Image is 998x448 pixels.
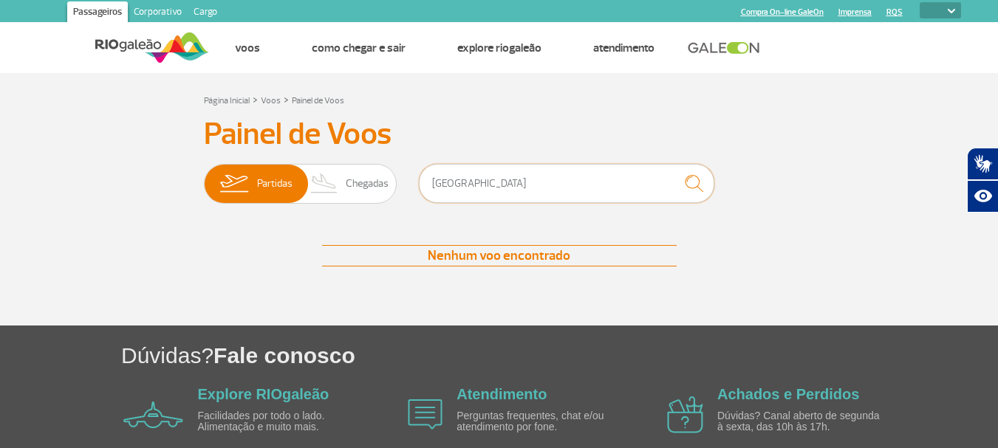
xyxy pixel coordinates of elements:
[204,116,795,153] h3: Painel de Voos
[967,148,998,213] div: Plugin de acessibilidade da Hand Talk.
[257,165,293,203] span: Partidas
[235,41,260,55] a: Voos
[261,95,281,106] a: Voos
[457,386,547,402] a: Atendimento
[717,410,887,433] p: Dúvidas? Canal aberto de segunda à sexta, das 10h às 17h.
[408,399,442,430] img: airplane icon
[211,165,257,203] img: slider-embarque
[204,95,250,106] a: Página Inicial
[346,165,389,203] span: Chegadas
[67,1,128,25] a: Passageiros
[123,402,183,428] img: airplane icon
[457,410,626,433] p: Perguntas frequentes, chat e/ou atendimento por fone.
[213,343,355,368] span: Fale conosco
[284,91,289,108] a: >
[741,7,824,17] a: Compra On-line GaleOn
[253,91,258,108] a: >
[838,7,872,17] a: Imprensa
[667,396,703,433] img: airplane icon
[198,410,368,433] p: Facilidades por todo o lado. Alimentação e muito mais.
[292,95,344,106] a: Painel de Voos
[419,164,714,203] input: Voo, cidade ou cia aérea
[967,148,998,180] button: Abrir tradutor de língua de sinais.
[967,180,998,213] button: Abrir recursos assistivos.
[303,165,346,203] img: slider-desembarque
[457,41,541,55] a: Explore RIOgaleão
[188,1,223,25] a: Cargo
[717,386,859,402] a: Achados e Perdidos
[198,386,329,402] a: Explore RIOgaleão
[121,340,998,371] h1: Dúvidas?
[322,245,677,266] div: Nenhum voo encontrado
[128,1,188,25] a: Corporativo
[312,41,406,55] a: Como chegar e sair
[886,7,903,17] a: RQS
[593,41,654,55] a: Atendimento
